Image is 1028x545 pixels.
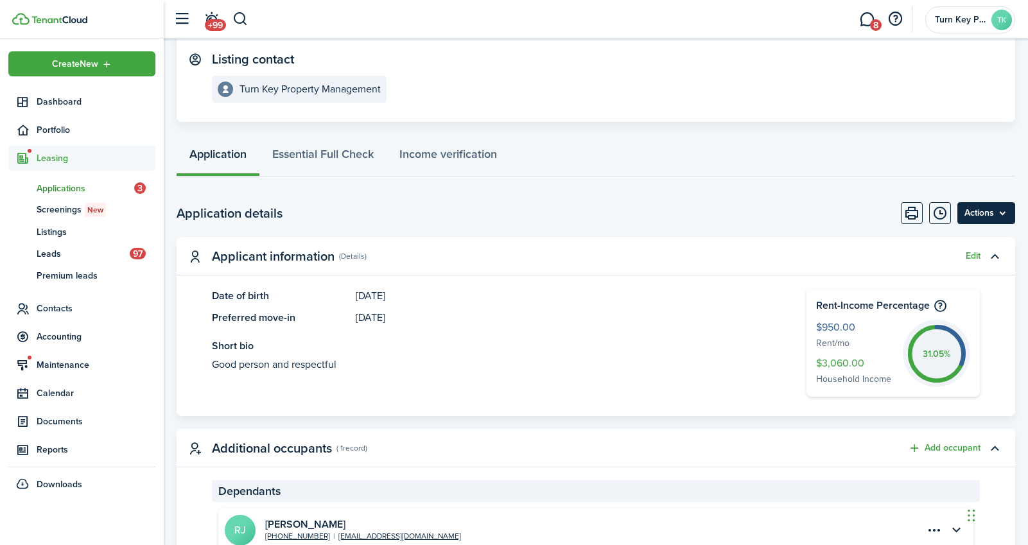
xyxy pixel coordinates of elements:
[901,202,923,224] button: Print
[8,51,155,76] button: Open menu
[984,437,1006,459] button: Toggle accordion
[37,95,155,108] span: Dashboard
[177,288,1015,416] panel-main-body: Toggle accordion
[816,320,896,336] span: $950.00
[130,248,146,259] span: 97
[8,199,155,221] a: ScreeningsNew
[37,151,155,165] span: Leasing
[232,8,248,30] button: Search
[37,330,155,343] span: Accounting
[8,89,155,114] a: Dashboard
[37,443,155,456] span: Reports
[816,356,896,372] span: $3,060.00
[134,182,146,194] span: 3
[816,336,896,351] span: Rent/mo
[31,16,87,24] img: TenantCloud
[212,357,768,372] see-more: Good person and respectful
[870,19,882,31] span: 8
[929,202,951,224] button: Timeline
[8,221,155,243] a: Listings
[37,302,155,315] span: Contacts
[339,250,367,262] panel-main-subtitle: (Details)
[212,480,980,502] panel-main-section-header: Dependants
[37,247,130,261] span: Leads
[37,225,155,239] span: Listings
[968,496,975,535] div: Drag
[205,19,226,31] span: +99
[957,202,1015,224] menu-btn: Actions
[816,298,970,313] h4: Rent-Income Percentage
[37,269,155,282] span: Premium leads
[212,310,349,325] panel-main-title: Preferred move-in
[935,15,986,24] span: Turn Key Property Management
[37,386,155,400] span: Calendar
[8,437,155,462] a: Reports
[8,177,155,199] a: Applications3
[265,519,461,530] h2: Ruben Javier
[387,138,510,177] a: Income verification
[37,478,82,491] span: Downloads
[336,442,367,454] panel-main-subtitle: ( 1 record )
[8,264,155,286] a: Premium leads
[265,530,330,542] a: [PHONE_NUMBER]
[212,249,335,264] panel-main-title: Applicant information
[212,52,294,67] text-item: Listing contact
[199,3,223,36] a: Notifications
[356,288,768,304] panel-main-description: [DATE]
[923,519,945,541] button: Open menu
[884,8,906,30] button: Open resource center
[170,7,194,31] button: Open sidebar
[855,3,879,36] a: Messaging
[966,251,980,261] button: Edit
[957,202,1015,224] button: Open menu
[37,123,155,137] span: Portfolio
[177,203,283,223] h2: Application details
[87,204,103,216] span: New
[212,338,768,354] panel-main-title: Short bio
[8,243,155,264] a: Leads97
[52,60,98,69] span: Create New
[338,530,461,542] a: [EMAIL_ADDRESS][DOMAIN_NAME]
[37,182,134,195] span: Applications
[37,203,155,217] span: Screenings
[37,415,155,428] span: Documents
[212,288,349,304] panel-main-title: Date of birth
[984,245,1006,267] button: Toggle accordion
[12,13,30,25] img: TenantCloud
[964,483,1028,545] iframe: Chat Widget
[908,441,980,456] button: Add occupant
[259,138,387,177] a: Essential Full Check
[212,441,332,456] panel-main-title: Additional occupants
[945,519,967,541] button: Toggle accordion
[37,358,155,372] span: Maintenance
[240,83,381,95] e-details-info-title: Turn Key Property Management
[816,372,896,387] span: Household Income
[991,10,1012,30] avatar-text: TK
[356,310,768,325] panel-main-description: [DATE]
